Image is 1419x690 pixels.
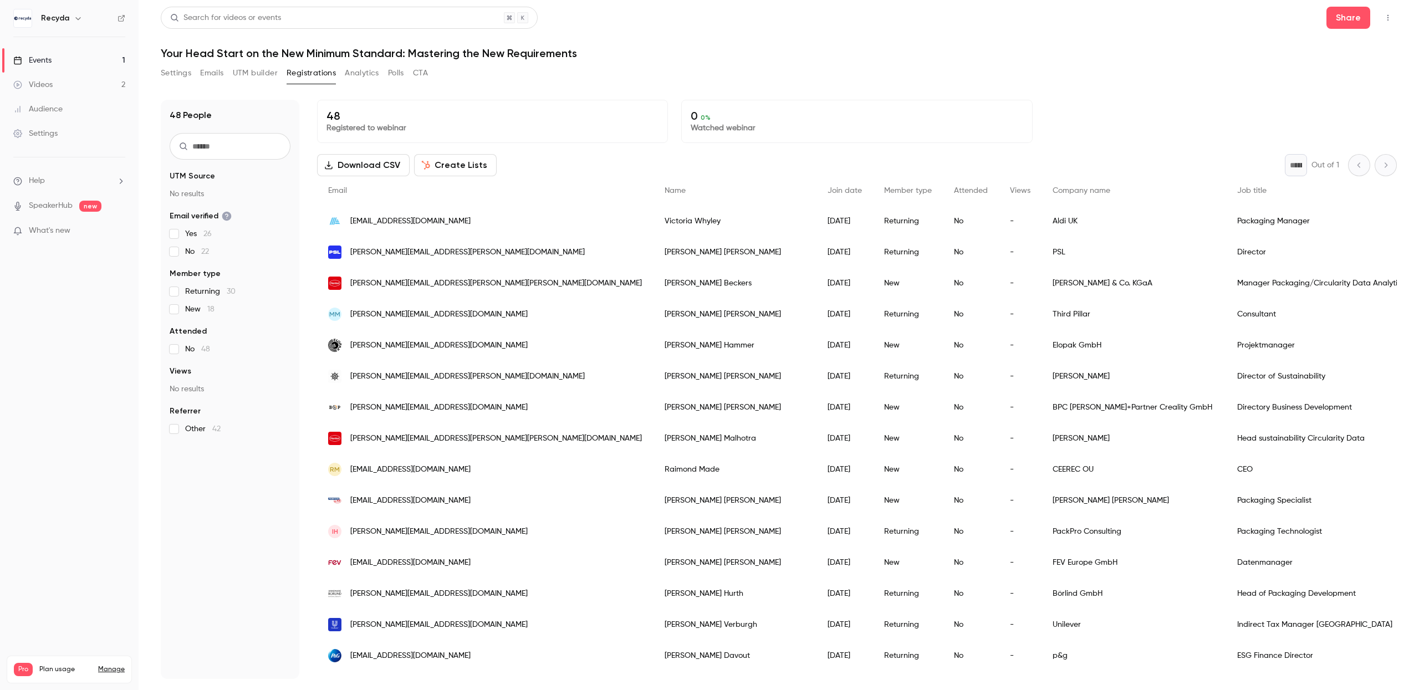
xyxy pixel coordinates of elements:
[943,361,999,392] div: No
[943,516,999,547] div: No
[999,485,1042,516] div: -
[350,247,585,258] span: [PERSON_NAME][EMAIL_ADDRESS][PERSON_NAME][DOMAIN_NAME]
[816,268,873,299] div: [DATE]
[170,171,215,182] span: UTM Source
[212,425,221,433] span: 42
[1042,485,1226,516] div: [PERSON_NAME] [PERSON_NAME]
[287,64,336,82] button: Registrations
[999,423,1042,454] div: -
[999,547,1042,578] div: -
[79,201,101,212] span: new
[999,206,1042,237] div: -
[1042,454,1226,485] div: CEEREC OU
[654,516,816,547] div: [PERSON_NAME] [PERSON_NAME]
[203,230,212,238] span: 26
[654,609,816,640] div: [PERSON_NAME] Verburgh
[350,309,528,320] span: [PERSON_NAME][EMAIL_ADDRESS][DOMAIN_NAME]
[185,246,209,257] span: No
[1042,361,1226,392] div: [PERSON_NAME]
[873,454,943,485] div: New
[200,64,223,82] button: Emails
[13,55,52,66] div: Events
[350,650,471,662] span: [EMAIL_ADDRESS][DOMAIN_NAME]
[873,547,943,578] div: New
[943,640,999,671] div: No
[654,392,816,423] div: [PERSON_NAME] [PERSON_NAME]
[1042,237,1226,268] div: PSL
[185,304,215,315] span: New
[999,268,1042,299] div: -
[1042,578,1226,609] div: Börlind GmbH
[654,640,816,671] div: [PERSON_NAME] Davout
[999,361,1042,392] div: -
[328,277,341,290] img: henkel.com
[943,609,999,640] div: No
[884,187,932,195] span: Member type
[13,79,53,90] div: Videos
[654,578,816,609] div: [PERSON_NAME] Hurth
[1042,423,1226,454] div: [PERSON_NAME]
[185,344,210,355] span: No
[999,578,1042,609] div: -
[873,423,943,454] div: New
[350,433,642,444] span: [PERSON_NAME][EMAIL_ADDRESS][PERSON_NAME][PERSON_NAME][DOMAIN_NAME]
[873,485,943,516] div: New
[170,211,232,222] span: Email verified
[39,665,91,674] span: Plan usage
[29,175,45,187] span: Help
[873,237,943,268] div: Returning
[999,640,1042,671] div: -
[654,547,816,578] div: [PERSON_NAME] [PERSON_NAME]
[654,485,816,516] div: [PERSON_NAME] [PERSON_NAME]
[943,206,999,237] div: No
[227,288,236,295] span: 30
[816,454,873,485] div: [DATE]
[170,384,290,395] p: No results
[943,268,999,299] div: No
[170,12,281,24] div: Search for videos or events
[816,330,873,361] div: [DATE]
[816,299,873,330] div: [DATE]
[943,237,999,268] div: No
[1053,187,1110,195] span: Company name
[943,578,999,609] div: No
[1326,7,1370,29] button: Share
[329,309,340,319] span: MM
[999,516,1042,547] div: -
[873,392,943,423] div: New
[873,609,943,640] div: Returning
[170,406,201,417] span: Referrer
[816,206,873,237] div: [DATE]
[414,154,497,176] button: Create Lists
[350,402,528,413] span: [PERSON_NAME][EMAIL_ADDRESS][DOMAIN_NAME]
[170,366,191,377] span: Views
[207,305,215,313] span: 18
[185,286,236,297] span: Returning
[1042,206,1226,237] div: Aldi UK
[345,64,379,82] button: Analytics
[201,248,209,255] span: 22
[328,339,341,352] img: elopak.com
[350,588,528,600] span: [PERSON_NAME][EMAIL_ADDRESS][DOMAIN_NAME]
[29,200,73,212] a: SpeakerHub
[350,526,528,538] span: [PERSON_NAME][EMAIL_ADDRESS][DOMAIN_NAME]
[14,663,33,676] span: Pro
[654,330,816,361] div: [PERSON_NAME] Hammer
[170,326,207,337] span: Attended
[1042,516,1226,547] div: PackPro Consulting
[691,109,1023,122] p: 0
[170,188,290,200] p: No results
[326,122,659,134] p: Registered to webinar
[943,392,999,423] div: No
[999,237,1042,268] div: -
[350,216,471,227] span: [EMAIL_ADDRESS][DOMAIN_NAME]
[13,104,63,115] div: Audience
[350,495,471,507] span: [EMAIL_ADDRESS][DOMAIN_NAME]
[654,454,816,485] div: Raimond Made
[1042,547,1226,578] div: FEV Europe GmbH
[654,268,816,299] div: [PERSON_NAME] Beckers
[873,206,943,237] div: Returning
[1237,187,1267,195] span: Job title
[413,64,428,82] button: CTA
[328,401,341,414] img: bpc.works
